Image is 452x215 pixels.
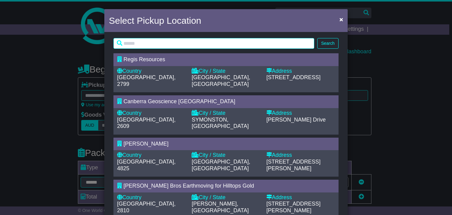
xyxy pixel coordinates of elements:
div: City / State [192,152,260,159]
span: [STREET_ADDRESS][PERSON_NAME] [266,159,321,171]
span: [GEOGRAPHIC_DATA], [GEOGRAPHIC_DATA] [192,159,250,171]
div: Country [117,152,186,159]
div: Address [266,152,335,159]
span: × [339,16,343,23]
span: [GEOGRAPHIC_DATA], 2609 [117,117,176,129]
div: Address [266,194,335,201]
span: SYMONSTON, [GEOGRAPHIC_DATA] [192,117,249,129]
span: [GEOGRAPHIC_DATA], 2810 [117,201,176,213]
span: Regis Resources [123,56,165,62]
div: Country [117,194,186,201]
div: City / State [192,194,260,201]
span: [PERSON_NAME] Bros Earthmoving for Hilltops Gold [123,183,254,189]
h4: Select Pickup Location [109,14,201,27]
div: Country [117,68,186,75]
div: Address [266,110,335,117]
span: [GEOGRAPHIC_DATA], 2799 [117,74,176,87]
div: Address [266,68,335,75]
div: City / State [192,68,260,75]
button: Close [336,13,346,26]
span: Canberra Geoscience [GEOGRAPHIC_DATA] [123,98,235,104]
span: [PERSON_NAME] Drive [266,117,326,123]
span: [PERSON_NAME], [GEOGRAPHIC_DATA] [192,201,249,213]
span: [PERSON_NAME] [123,141,169,147]
span: [STREET_ADDRESS][PERSON_NAME] [266,201,321,213]
span: [GEOGRAPHIC_DATA], 4825 [117,159,176,171]
span: [GEOGRAPHIC_DATA], [GEOGRAPHIC_DATA] [192,74,250,87]
button: Search [317,38,339,49]
div: Country [117,110,186,117]
span: [STREET_ADDRESS] [266,74,321,80]
div: City / State [192,110,260,117]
